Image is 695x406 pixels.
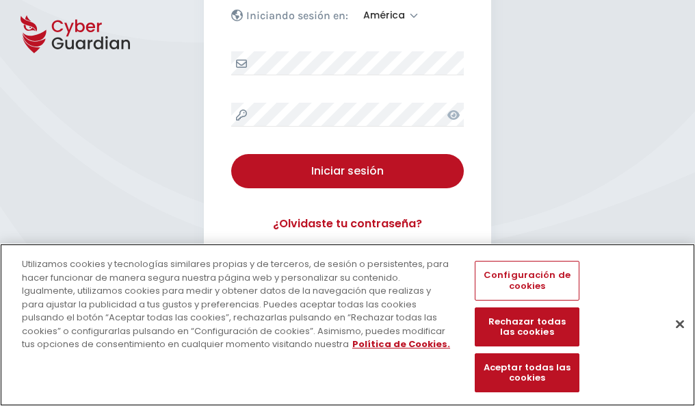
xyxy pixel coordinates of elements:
button: Configuración de cookies, Abre el cuadro de diálogo del centro de preferencias. [475,261,579,300]
a: ¿Olvidaste tu contraseña? [231,216,464,232]
a: Más información sobre su privacidad, se abre en una nueva pestaña [352,338,450,351]
div: Iniciar sesión [241,163,454,179]
button: Rechazar todas las cookies [475,307,579,346]
div: Utilizamos cookies y tecnologías similares propias y de terceros, de sesión o persistentes, para ... [22,257,454,351]
button: Aceptar todas las cookies [475,353,579,392]
button: Cerrar [665,309,695,339]
button: Iniciar sesión [231,154,464,188]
